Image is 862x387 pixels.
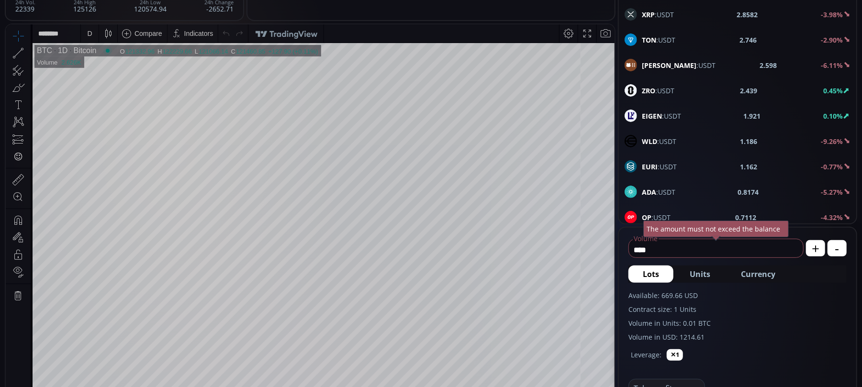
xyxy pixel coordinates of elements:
[46,22,62,31] div: 1D
[744,111,761,121] b: 1.921
[152,23,157,31] div: H
[56,34,75,42] div: 2.626K
[642,111,681,121] span: :USDT
[727,265,790,283] button: Currency
[828,240,847,256] button: -
[806,240,825,256] button: +
[628,318,847,328] label: Volume in Units: 0.01 BTC
[740,162,758,172] b: 1.162
[642,10,655,19] b: XRP
[628,304,847,314] label: Contract size: 1 Units
[642,188,656,197] b: ADA
[821,162,843,171] b: -0.77%
[62,22,90,31] div: Bitcoin
[760,60,777,70] b: 2.598
[642,35,675,45] span: :USDT
[642,162,677,172] span: :USDT
[741,268,775,280] span: Currency
[642,86,674,96] span: :USDT
[737,10,758,20] b: 2.8582
[114,23,119,31] div: O
[740,136,757,146] b: 1.186
[179,5,208,13] div: Indicators
[642,136,676,146] span: :USDT
[643,221,789,237] div: The amount must not exceed the balance
[821,188,843,197] b: -5.27%
[81,5,86,13] div: D
[823,86,843,95] b: 0.45%
[642,111,662,121] b: EIGEN
[628,265,673,283] button: Lots
[738,187,759,197] b: 0.8174
[642,212,671,222] span: :USDT
[821,10,843,19] b: -3.98%
[739,35,757,45] b: 2.746
[823,111,843,121] b: 0.10%
[31,22,46,31] div: BTC
[225,23,230,31] div: C
[642,137,657,146] b: WLD
[129,5,157,13] div: Compare
[9,128,16,137] div: 
[735,212,756,222] b: 0.7112
[193,23,222,31] div: 121066.14
[643,268,659,280] span: Lots
[821,35,843,44] b: -2.90%
[628,290,847,300] label: Available: 669.66 USD
[262,23,312,31] div: +127.90 (+0.11%)
[642,60,716,70] span: :USDT
[821,213,843,222] b: -4.32%
[120,23,149,31] div: 121332.96
[642,61,696,70] b: [PERSON_NAME]
[690,268,710,280] span: Units
[821,137,843,146] b: -9.26%
[821,61,843,70] b: -6.11%
[642,86,655,95] b: ZRO
[740,86,758,96] b: 2.439
[675,265,725,283] button: Units
[642,213,651,222] b: OP
[642,10,674,20] span: :USDT
[642,35,656,44] b: TON
[157,23,186,31] div: 122229.66
[189,23,193,31] div: L
[98,22,106,31] div: Market open
[631,350,661,360] label: Leverage:
[230,23,259,31] div: 121460.85
[667,349,683,361] button: ✕1
[31,34,52,42] div: Volume
[628,332,847,342] label: Volume in USD: 1214.61
[642,162,658,171] b: EURI
[642,187,675,197] span: :USDT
